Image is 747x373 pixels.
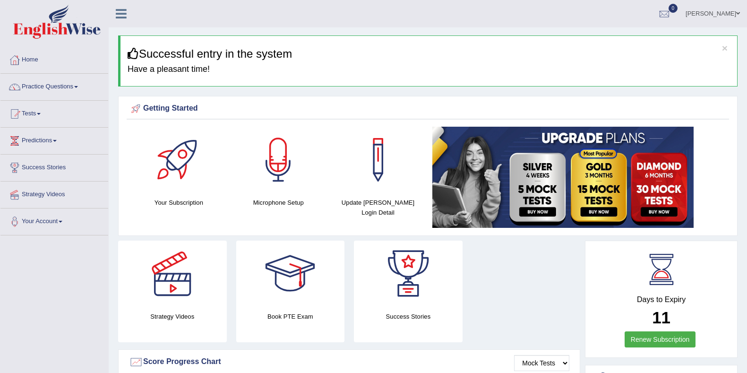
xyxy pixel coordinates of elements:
[129,355,569,369] div: Score Progress Chart
[128,48,730,60] h3: Successful entry in the system
[129,102,727,116] div: Getting Started
[233,198,324,208] h4: Microphone Setup
[134,198,224,208] h4: Your Subscription
[652,308,670,327] b: 11
[432,127,694,228] img: small5.jpg
[722,43,728,53] button: ×
[128,65,730,74] h4: Have a pleasant time!
[354,312,463,321] h4: Success Stories
[333,198,423,217] h4: Update [PERSON_NAME] Login Detail
[596,295,727,304] h4: Days to Expiry
[0,47,108,70] a: Home
[236,312,345,321] h4: Book PTE Exam
[669,4,678,13] span: 0
[0,101,108,124] a: Tests
[625,331,696,347] a: Renew Subscription
[0,182,108,205] a: Strategy Videos
[0,74,108,97] a: Practice Questions
[0,155,108,178] a: Success Stories
[0,208,108,232] a: Your Account
[0,128,108,151] a: Predictions
[118,312,227,321] h4: Strategy Videos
